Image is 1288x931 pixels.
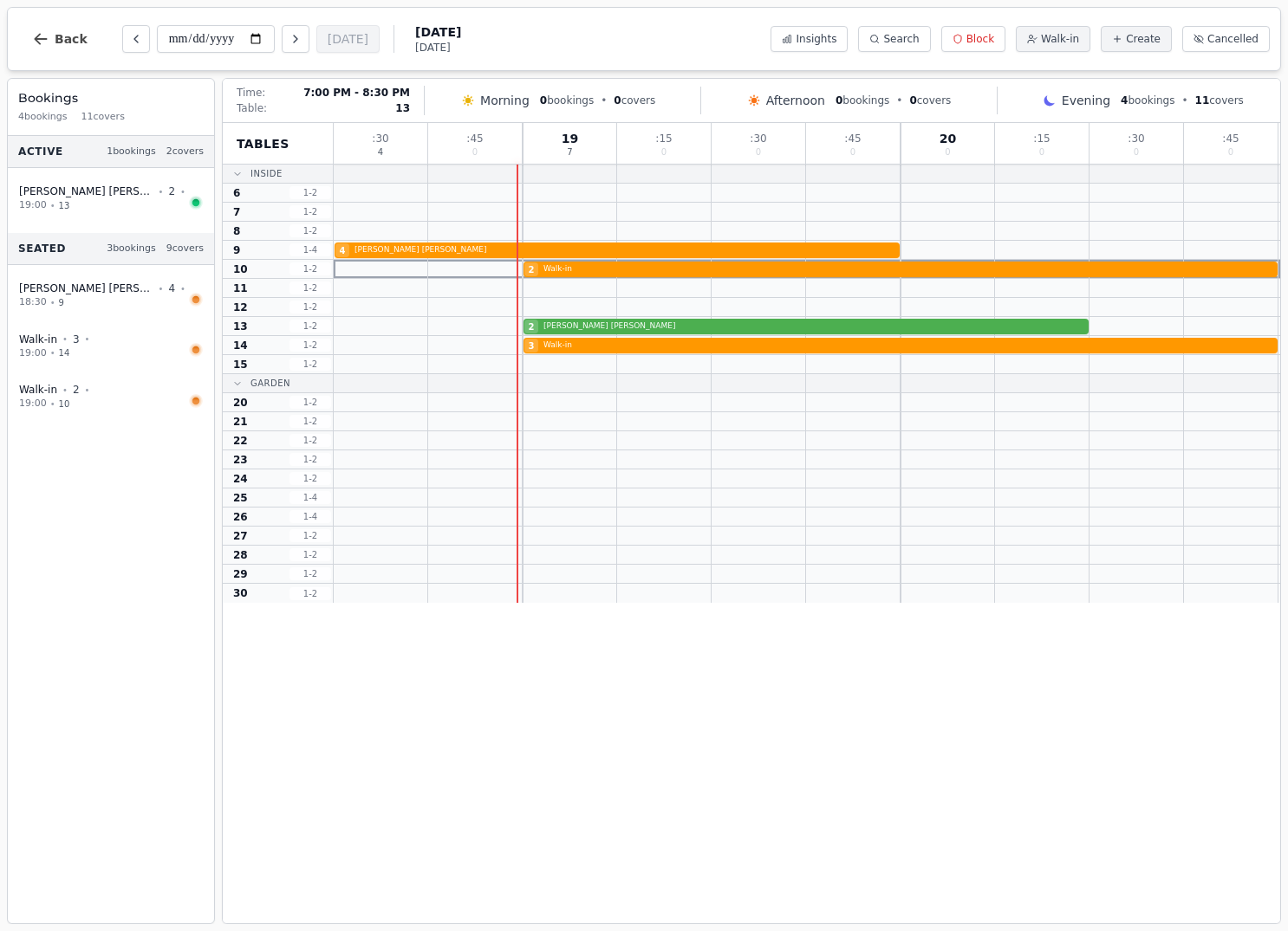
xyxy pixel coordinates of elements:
span: 3 bookings [107,242,156,256]
span: 0 [1228,148,1233,157]
span: 1 - 2 [289,224,331,237]
span: Walk-in [543,263,1278,275]
span: 19:00 [19,346,47,361]
span: 19:00 [19,198,47,213]
span: • [50,346,55,359]
span: 13 [59,199,70,212]
span: covers [909,94,951,107]
span: : 30 [750,133,766,144]
span: 2 [168,184,175,198]
span: • [85,333,90,346]
span: • [50,199,55,212]
span: 4 [378,148,383,157]
span: 0 [850,148,855,157]
span: Inside [250,167,283,180]
span: Walk-in [1041,32,1079,46]
span: 1 - 2 [289,205,331,218]
span: 1 - 4 [289,491,331,504]
span: • [601,94,607,107]
span: 14 [59,346,70,359]
span: 27 [233,529,248,543]
span: 1 - 2 [289,358,331,371]
span: 10 [233,262,248,276]
button: Back [18,18,101,60]
span: [DATE] [415,23,461,41]
span: 2 [73,383,80,397]
span: 8 [233,224,240,238]
span: covers [614,94,655,107]
span: • [1181,94,1187,107]
span: : 15 [1033,133,1050,144]
button: [DATE] [316,25,380,53]
span: • [62,333,68,346]
span: Morning [480,92,530,109]
span: : 45 [1222,133,1239,144]
span: Table: [237,101,267,115]
span: 0 [756,148,761,157]
span: 1 - 2 [289,339,331,352]
span: 7 [233,205,240,219]
span: • [896,94,902,107]
span: • [159,185,164,198]
span: Cancelled [1207,32,1259,46]
span: 4 [340,244,346,257]
span: 0 [1134,148,1139,157]
span: 23 [233,453,248,467]
span: Garden [250,377,290,390]
button: Cancelled [1182,26,1270,52]
button: Walk-in •2•19:00•10 [8,373,214,421]
span: Walk-in [19,383,57,397]
button: Insights [771,26,848,52]
span: Insights [796,32,836,46]
span: Search [883,32,919,46]
span: [PERSON_NAME] [PERSON_NAME] [543,320,1089,333]
span: 1 - 2 [289,396,331,409]
span: [PERSON_NAME] [PERSON_NAME] [19,184,153,198]
span: Tables [237,135,289,152]
span: 0 [836,94,842,107]
span: 9 [59,296,64,309]
span: 13 [395,101,410,115]
span: 1 - 2 [289,262,331,275]
span: 28 [233,548,248,562]
span: 1 - 2 [289,529,331,542]
span: [PERSON_NAME] [PERSON_NAME] [355,244,900,256]
button: [PERSON_NAME] [PERSON_NAME]•4•18:30•9 [8,272,214,320]
button: Search [858,26,930,52]
span: 1 - 2 [289,186,331,199]
span: 26 [233,510,248,524]
span: 11 [233,281,248,295]
h3: Bookings [18,89,204,107]
span: 9 [233,243,240,257]
span: 0 [614,94,621,107]
span: Block [966,32,994,46]
button: Walk-in [1016,26,1090,52]
span: 1 - 2 [289,587,331,600]
span: 2 covers [166,145,204,159]
span: 2 [529,263,535,276]
button: Walk-in •3•19:00•14 [8,323,214,371]
span: 19 [562,133,578,145]
span: 0 [945,148,950,157]
button: Next day [282,25,309,53]
span: 0 [472,148,478,157]
button: [PERSON_NAME] [PERSON_NAME]•2•19:00•13 [8,175,214,223]
span: covers [1195,94,1244,107]
button: Create [1101,26,1172,52]
span: • [180,185,185,198]
span: Time: [237,86,265,100]
span: 0 [1039,148,1044,157]
span: 1 - 2 [289,320,331,333]
span: 1 - 2 [289,434,331,447]
span: 7:00 PM - 8:30 PM [303,86,410,100]
span: bookings [836,94,889,107]
span: 10 [59,398,70,411]
span: 7 [567,148,572,157]
span: 4 bookings [18,110,68,125]
span: Create [1126,32,1161,46]
span: 1 - 2 [289,472,331,485]
span: 1 - 2 [289,567,331,580]
span: 22 [233,434,248,448]
span: • [62,384,68,397]
span: 15 [233,358,248,372]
